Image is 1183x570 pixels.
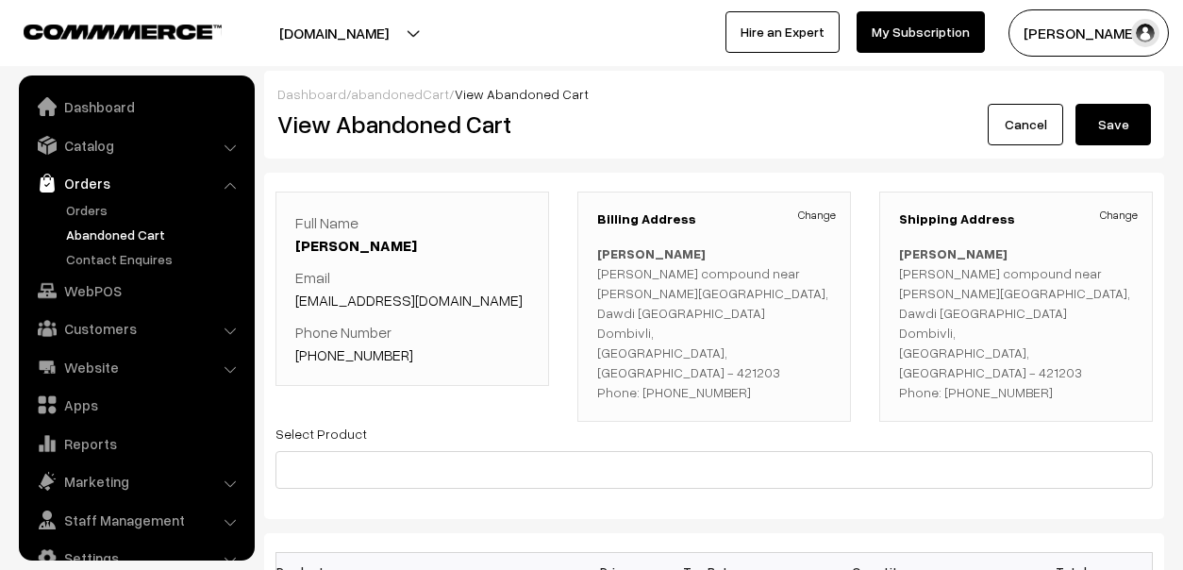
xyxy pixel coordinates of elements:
[24,128,248,162] a: Catalog
[899,245,1008,261] b: [PERSON_NAME]
[275,424,367,444] label: Select Product
[24,274,248,308] a: WebPOS
[798,207,836,224] a: Change
[899,243,1133,402] p: [PERSON_NAME] compound near [PERSON_NAME][GEOGRAPHIC_DATA], Dawdi [GEOGRAPHIC_DATA] Dombivli, [GE...
[24,311,248,345] a: Customers
[295,345,413,364] a: [PHONE_NUMBER]
[597,211,831,227] h3: Billing Address
[1075,104,1151,145] button: Save
[24,350,248,384] a: Website
[24,166,248,200] a: Orders
[277,109,700,139] h2: View Abandoned Cart
[857,11,985,53] a: My Subscription
[61,249,248,269] a: Contact Enquires
[295,236,417,255] a: [PERSON_NAME]
[1100,207,1138,224] a: Change
[61,225,248,244] a: Abandoned Cart
[24,19,189,42] a: COMMMERCE
[725,11,840,53] a: Hire an Expert
[988,104,1063,145] a: Cancel
[24,464,248,498] a: Marketing
[295,291,523,310] a: [EMAIL_ADDRESS][DOMAIN_NAME]
[277,86,346,102] a: Dashboard
[295,321,529,366] p: Phone Number
[24,25,222,39] img: COMMMERCE
[295,266,529,311] p: Email
[351,86,449,102] a: abandonedCart
[1008,9,1169,57] button: [PERSON_NAME]…
[24,503,248,537] a: Staff Management
[277,84,1151,104] div: / /
[213,9,455,57] button: [DOMAIN_NAME]
[24,388,248,422] a: Apps
[295,211,529,257] p: Full Name
[455,86,589,102] span: View Abandoned Cart
[1131,19,1159,47] img: user
[24,90,248,124] a: Dashboard
[597,245,706,261] b: [PERSON_NAME]
[24,427,248,461] a: Reports
[61,200,248,220] a: Orders
[597,243,831,402] p: [PERSON_NAME] compound near [PERSON_NAME][GEOGRAPHIC_DATA], Dawdi [GEOGRAPHIC_DATA] Dombivli, [GE...
[899,211,1133,227] h3: Shipping Address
